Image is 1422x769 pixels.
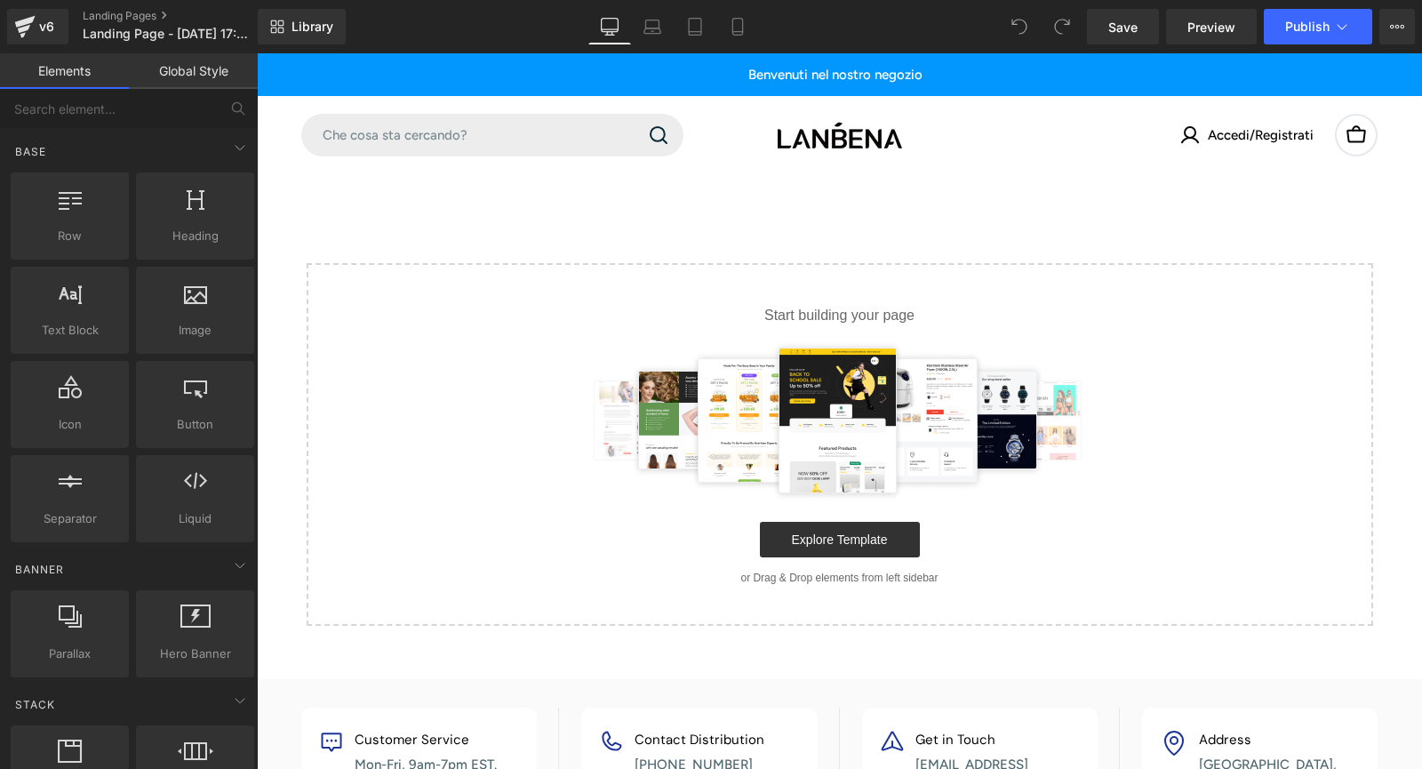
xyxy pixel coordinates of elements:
h3: Address [942,676,995,697]
h3: Customer Service [98,676,212,697]
a: Explore Template [503,469,663,504]
span: Button [141,415,249,434]
p: Benvenuti nel nostro negozio [491,11,666,32]
button: Publish [1264,9,1372,44]
span: Image [141,321,249,340]
a: Mobile [716,9,759,44]
span: Accedi/Registrati [951,71,1057,92]
button: Undo [1002,9,1037,44]
span: Publish [1285,20,1330,34]
span: Parallax [16,645,124,663]
span: Preview [1187,18,1235,36]
span: Row [16,227,124,245]
span: Separator [16,509,124,528]
h3: Get in Touch [659,676,739,697]
a: v6 [7,9,68,44]
a: Preview [1166,9,1257,44]
a: Account [923,71,1057,92]
span: Save [1108,18,1138,36]
div: v6 [36,15,58,38]
p: Mon-Fri, 9am-7pm EST. [98,701,240,722]
h3: Contact Distribution [378,676,507,697]
p: [EMAIL_ADDRESS][DOMAIN_NAME] [659,701,823,743]
span: Stack [13,696,57,713]
a: Global Style [129,53,258,89]
span: Hero Banner [141,645,249,663]
input: Che cosa sta cercando? [44,60,427,103]
span: Icon [16,415,124,434]
a: New Library [258,9,346,44]
span: Landing Page - [DATE] 17:27:48 [83,27,253,41]
a: Landing Pages [83,9,287,23]
a: 0 elementi [1078,60,1121,103]
button: More [1379,9,1415,44]
span: Heading [141,227,249,245]
a: Desktop [588,9,631,44]
button: Redo [1044,9,1080,44]
img: LANBENA_IT [521,67,645,98]
span: Banner [13,561,66,578]
a: Laptop [631,9,674,44]
span: Base [13,143,48,160]
span: Library [292,19,333,35]
span: Liquid [141,509,249,528]
p: Start building your page [78,252,1088,273]
button: Ricerca [391,71,412,92]
span: Text Block [16,321,124,340]
p: [PHONE_NUMBER] [378,701,496,722]
p: or Drag & Drop elements from left sidebar [78,518,1088,531]
a: Tablet [674,9,716,44]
